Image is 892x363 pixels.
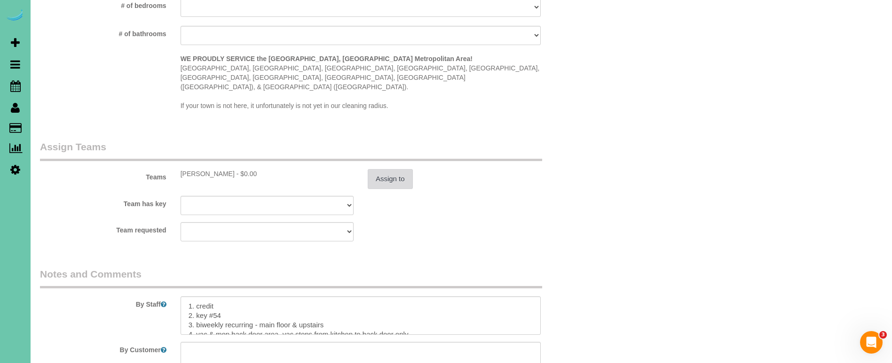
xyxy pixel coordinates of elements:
label: Team requested [33,222,174,235]
p: [GEOGRAPHIC_DATA], [GEOGRAPHIC_DATA], [GEOGRAPHIC_DATA], [GEOGRAPHIC_DATA], [GEOGRAPHIC_DATA], [G... [181,54,541,110]
iframe: Intercom live chat [860,331,883,354]
span: 3 [879,331,887,339]
label: Team has key [33,196,174,209]
label: By Staff [33,296,174,309]
label: Teams [33,169,174,182]
button: Assign to [368,169,413,189]
label: # of bathrooms [33,26,174,39]
img: Automaid Logo [6,9,24,23]
div: 2.75 hours x $0.00/hour [181,169,354,178]
label: By Customer [33,342,174,355]
legend: Assign Teams [40,140,542,161]
legend: Notes and Comments [40,267,542,288]
strong: WE PROUDLY SERVICE the [GEOGRAPHIC_DATA], [GEOGRAPHIC_DATA] Metropolitan Area! [181,55,473,62]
